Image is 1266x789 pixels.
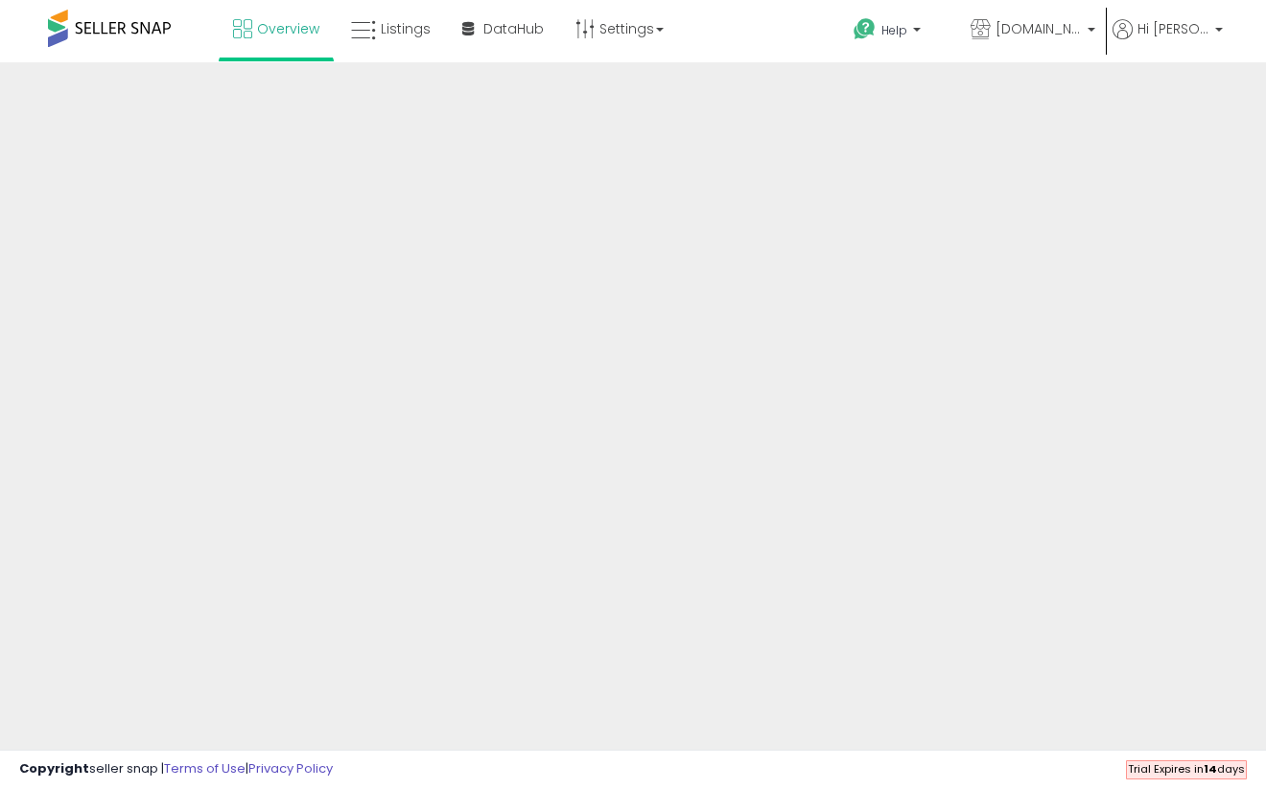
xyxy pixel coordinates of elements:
[1128,761,1245,777] span: Trial Expires in days
[483,19,544,38] span: DataHub
[996,19,1082,38] span: [DOMAIN_NAME][URL]
[1113,19,1223,62] a: Hi [PERSON_NAME]
[838,3,953,62] a: Help
[1137,19,1209,38] span: Hi [PERSON_NAME]
[164,759,246,777] a: Terms of Use
[19,760,333,778] div: seller snap | |
[853,17,877,41] i: Get Help
[881,22,907,38] span: Help
[19,759,89,777] strong: Copyright
[381,19,431,38] span: Listings
[248,759,333,777] a: Privacy Policy
[1204,761,1217,777] b: 14
[257,19,319,38] span: Overview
